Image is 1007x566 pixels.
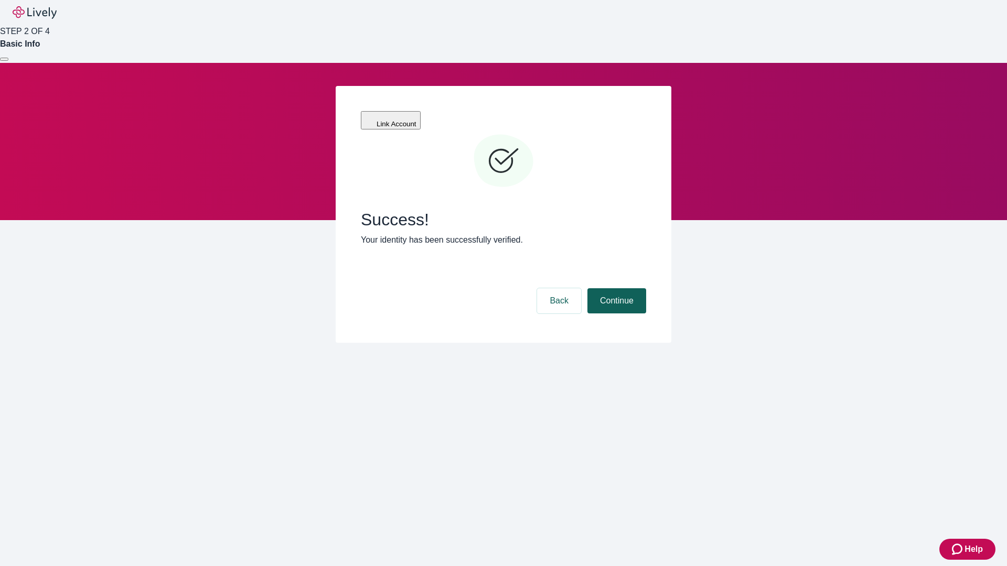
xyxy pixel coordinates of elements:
span: Help [965,543,983,556]
button: Continue [587,288,646,313]
button: Link Account [361,111,421,129]
span: Success! [361,210,646,230]
svg: Checkmark icon [472,130,535,193]
svg: Zendesk support icon [952,543,965,556]
button: Zendesk support iconHelp [939,539,995,560]
button: Back [537,288,581,313]
p: Your identity has been successfully verified. [361,234,646,246]
img: Lively [13,6,57,19]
